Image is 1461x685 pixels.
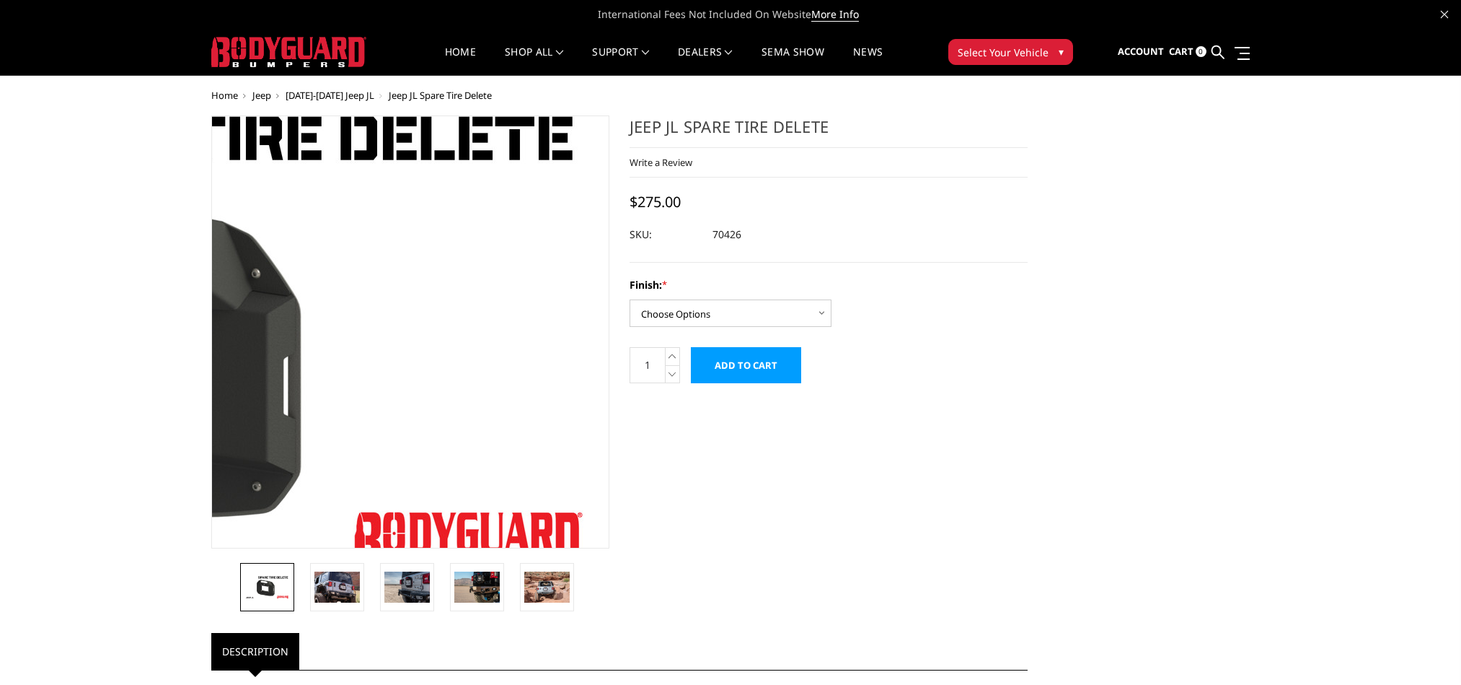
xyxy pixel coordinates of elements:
[286,89,374,102] a: [DATE]-[DATE] Jeep JL
[762,47,824,75] a: SEMA Show
[630,277,1028,292] label: Finish:
[314,572,360,602] img: Jeep JL Spare Tire Delete
[948,39,1073,65] button: Select Your Vehicle
[958,45,1049,60] span: Select Your Vehicle
[505,47,563,75] a: shop all
[389,89,492,102] span: Jeep JL Spare Tire Delete
[1059,44,1064,59] span: ▾
[211,633,299,670] a: Description
[211,115,609,549] a: Jeep JL Spare Tire Delete
[524,572,570,602] img: Jeep JL Spare Tire Delete
[384,572,430,602] img: Jeep JL Spare Tire Delete
[211,89,238,102] a: Home
[678,47,733,75] a: Dealers
[630,192,681,211] span: $275.00
[445,47,476,75] a: Home
[592,47,649,75] a: Support
[1196,46,1206,57] span: 0
[454,572,500,602] img: Jeep JL Spare Tire Delete
[244,575,290,600] img: Jeep JL Spare Tire Delete
[1118,32,1164,71] a: Account
[630,115,1028,148] h1: Jeep JL Spare Tire Delete
[630,156,692,169] a: Write a Review
[712,222,741,248] dd: 70426
[630,222,702,248] dt: SKU:
[211,37,366,67] img: BODYGUARD BUMPERS
[811,7,859,22] a: More Info
[853,47,883,75] a: News
[1169,32,1206,71] a: Cart 0
[252,89,271,102] a: Jeep
[1118,45,1164,58] span: Account
[691,347,801,383] input: Add to Cart
[1169,45,1193,58] span: Cart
